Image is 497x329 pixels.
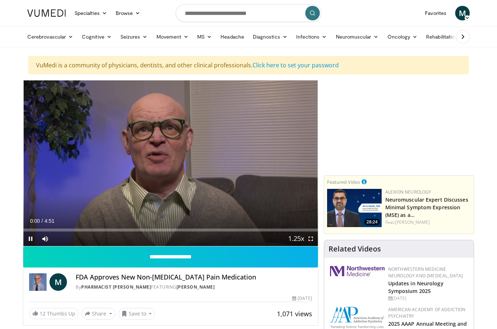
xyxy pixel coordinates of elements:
[27,9,66,17] img: VuMedi Logo
[292,29,331,44] a: Infections
[395,219,430,225] a: [PERSON_NAME]
[29,308,79,319] a: 12 Thumbs Up
[76,273,312,281] h4: FDA Approves New Non-[MEDICAL_DATA] Pain Medication
[331,29,383,44] a: Neuromuscular
[29,273,47,291] img: Pharmacist Michael
[327,189,382,227] img: c0eaf111-846b-48a5-9ed5-8ae6b43f30ea.png.150x105_q85_crop-smart_upscale.png
[385,189,432,195] a: Alexion Neurology
[330,306,385,329] img: f7c290de-70ae-47e0-9ae1-04035161c232.png.150x105_q85_autocrop_double_scale_upscale_version-0.2.png
[23,29,77,44] a: Cerebrovascular
[249,29,292,44] a: Diagnostics
[70,6,111,20] a: Specialties
[30,218,40,224] span: 0:00
[289,231,303,246] button: Playback Rate
[385,196,468,218] a: Neuromuscular Expert Discusses Minimal Symptom Expression (MSE) as a…
[41,218,43,224] span: /
[81,284,151,290] a: Pharmacist [PERSON_NAME]
[344,80,453,171] iframe: Advertisement
[303,231,318,246] button: Fullscreen
[388,266,463,279] a: Northwestern Medicine Neurology and [MEDICAL_DATA]
[327,189,382,227] a: 28:24
[329,245,381,253] h4: Related Videos
[193,29,216,44] a: MS
[81,308,115,320] button: Share
[111,6,145,20] a: Browse
[176,4,321,22] input: Search topics, interventions
[388,295,468,302] div: [DATE]
[23,231,38,246] button: Pause
[23,229,318,231] div: Progress Bar
[44,218,54,224] span: 4:51
[421,6,451,20] a: Favorites
[277,309,312,318] span: 1,071 views
[364,219,380,225] span: 28:24
[176,284,215,290] a: [PERSON_NAME]
[38,231,52,246] button: Mute
[388,306,466,319] a: American Academy of Addiction Psychiatry
[253,61,339,69] a: Click here to set your password
[455,6,470,20] a: M
[23,80,318,246] video-js: Video Player
[49,273,67,291] a: M
[116,29,152,44] a: Seizures
[385,219,471,226] div: Feat.
[40,310,45,317] span: 12
[77,29,116,44] a: Cognitive
[118,308,155,320] button: Save to
[330,266,385,276] img: 2a462fb6-9365-492a-ac79-3166a6f924d8.png.150x105_q85_autocrop_double_scale_upscale_version-0.2.jpg
[216,29,249,44] a: Headache
[422,29,462,44] a: Rehabilitation
[152,29,193,44] a: Movement
[76,284,312,290] div: By FEATURING
[327,179,360,185] small: Featured Video
[383,29,422,44] a: Oncology
[292,295,312,302] div: [DATE]
[28,56,469,74] div: VuMedi is a community of physicians, dentists, and other clinical professionals.
[388,280,444,294] a: Updates in Neurology Symposium 2025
